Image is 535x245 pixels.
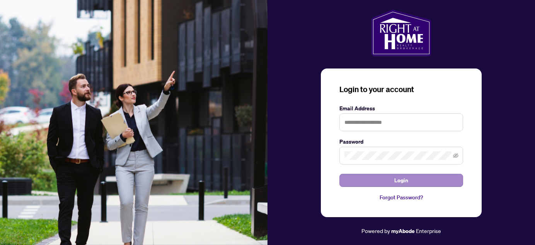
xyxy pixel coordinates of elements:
[453,153,458,158] span: eye-invisible
[361,227,390,234] span: Powered by
[339,137,463,146] label: Password
[391,227,415,235] a: myAbode
[339,174,463,187] button: Login
[416,227,441,234] span: Enterprise
[339,104,463,113] label: Email Address
[339,193,463,202] a: Forgot Password?
[394,174,408,187] span: Login
[339,84,463,95] h3: Login to your account
[371,10,431,56] img: ma-logo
